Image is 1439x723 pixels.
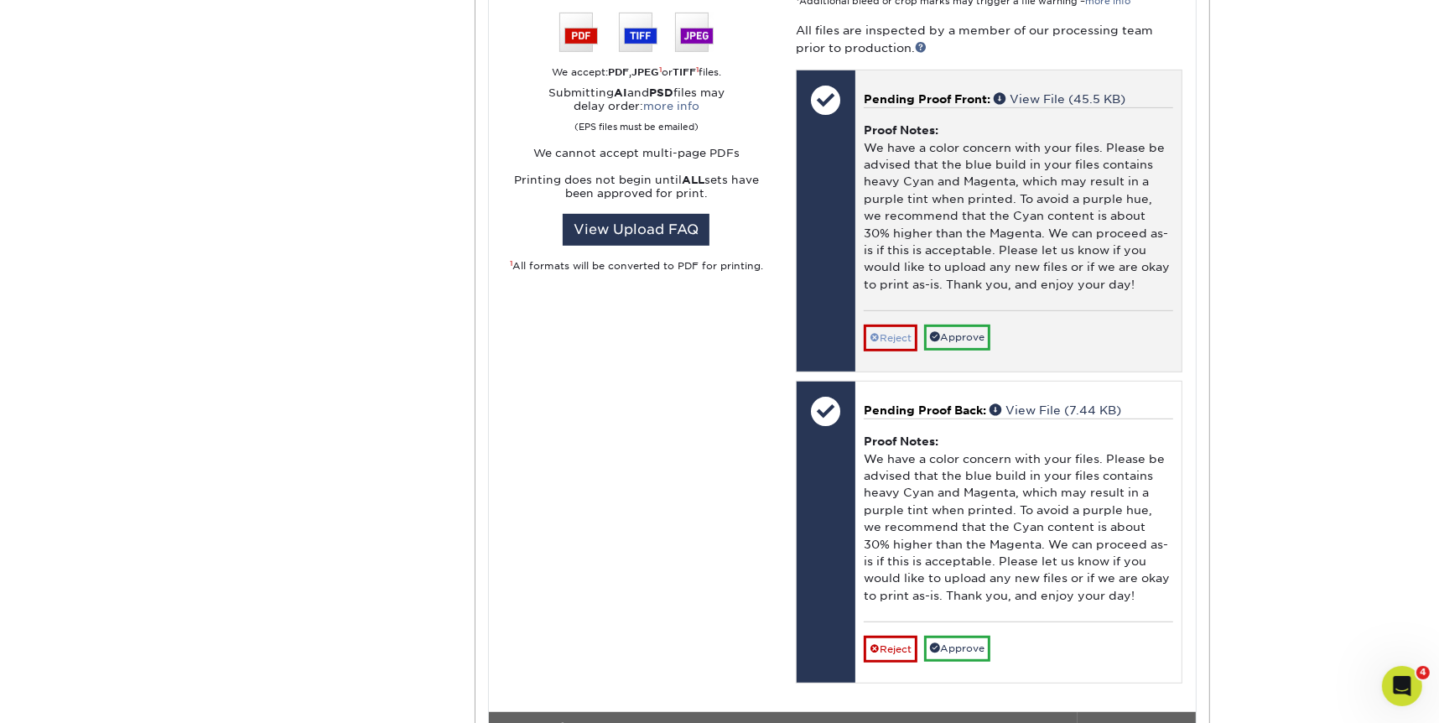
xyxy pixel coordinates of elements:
[990,403,1121,417] a: View File (7.44 KB)
[659,65,662,74] sup: 1
[608,66,629,78] strong: PDF
[502,65,771,80] div: We accept: , or files.
[649,86,673,99] strong: PSD
[864,434,938,448] strong: Proof Notes:
[502,259,771,273] div: All formats will be converted to PDF for printing.
[796,22,1182,56] p: All files are inspected by a member of our processing team prior to production.
[864,123,938,137] strong: Proof Notes:
[864,419,1173,621] div: We have a color concern with your files. Please be advised that the blue build in your files cont...
[1416,666,1430,679] span: 4
[864,403,986,417] span: Pending Proof Back:
[4,672,143,717] iframe: Google Customer Reviews
[924,325,990,351] a: Approve
[559,13,714,52] img: We accept: PSD, TIFF, or JPEG (JPG)
[864,107,1173,309] div: We have a color concern with your files. Please be advised that the blue build in your files cont...
[614,86,627,99] strong: AI
[502,86,771,133] p: Submitting and files may delay order:
[696,65,699,74] sup: 1
[864,636,917,663] a: Reject
[864,92,990,106] span: Pending Proof Front:
[864,325,917,351] a: Reject
[574,113,699,133] small: (EPS files must be emailed)
[510,259,512,268] sup: 1
[1382,666,1422,706] iframe: Intercom live chat
[682,174,704,186] strong: ALL
[502,174,771,200] p: Printing does not begin until sets have been approved for print.
[994,92,1125,106] a: View File (45.5 KB)
[502,147,771,160] p: We cannot accept multi-page PDFs
[563,214,709,246] a: View Upload FAQ
[631,66,659,78] strong: JPEG
[643,100,699,112] a: more info
[673,66,696,78] strong: TIFF
[924,636,990,662] a: Approve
